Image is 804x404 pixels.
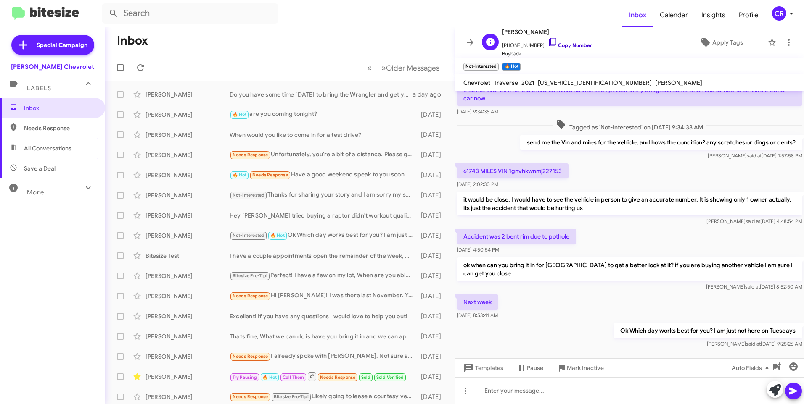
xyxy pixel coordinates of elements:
a: Copy Number [548,42,592,48]
span: [PERSON_NAME] [DATE] 8:52:50 AM [706,283,802,290]
button: Apply Tags [678,35,764,50]
div: [DATE] [417,352,448,361]
p: Next week [457,294,498,310]
span: Call Them [283,375,304,380]
div: [PERSON_NAME] [145,312,230,320]
div: [PERSON_NAME] [145,191,230,199]
div: Have a good weekend speak to you soon [230,170,417,180]
span: Needs Response [252,172,288,178]
nav: Page navigation example [362,59,444,76]
span: Inbox [24,104,95,112]
div: [DATE] [417,312,448,320]
button: Next [376,59,444,76]
span: [PHONE_NUMBER] [502,37,592,50]
div: Hi [PERSON_NAME]! I was there last November. Your staff didnt want to deal with me and get me the... [230,291,417,301]
button: Mark Inactive [550,360,611,375]
div: [PERSON_NAME] [145,373,230,381]
span: Needs Response [233,354,268,359]
div: Sorry to bother you, but the volume button in this truck is not working. What should I do? [230,371,417,382]
div: [PERSON_NAME] [145,151,230,159]
button: Pause [510,360,550,375]
div: [PERSON_NAME] [145,110,230,119]
div: [DATE] [417,151,448,159]
div: CR [772,6,786,21]
div: [DATE] [417,110,448,119]
h1: Inbox [117,34,148,47]
button: Templates [455,360,510,375]
div: [PERSON_NAME] [145,332,230,341]
p: it would be close, I would have to see the vehicle in person to give an accurate number, It is sh... [457,192,802,215]
span: said at [746,341,761,347]
div: [PERSON_NAME] [145,292,230,300]
span: Labels [27,84,51,92]
div: Excellent! If you have any questions I would love to help you out! [230,312,417,320]
span: » [381,63,386,73]
a: Profile [732,3,765,27]
span: Bitesize Pro-Tip! [233,273,267,278]
span: Apply Tags [712,35,743,50]
span: Save a Deal [24,164,56,173]
a: Inbox [622,3,653,27]
span: Traverse [494,79,518,87]
button: Auto Fields [725,360,779,375]
div: [DATE] [417,171,448,179]
div: [DATE] [417,393,448,401]
span: said at [745,283,760,290]
span: [PERSON_NAME] [DATE] 9:25:26 AM [707,341,802,347]
p: If its not over 25 k for the traverse i have no interest. I pvt car in my daughtes name when she ... [457,82,802,106]
small: Not-Interested [463,63,499,71]
p: ok when can you bring it in for [GEOGRAPHIC_DATA] to get a better look at it? if you are buying a... [457,257,802,281]
a: Calendar [653,3,695,27]
div: [DATE] [417,292,448,300]
button: Previous [362,59,377,76]
span: Pause [527,360,543,375]
div: [PERSON_NAME] Chevrolet [11,63,94,71]
span: Try Pausing [233,375,257,380]
div: Likely going to lease a courtesy vehicle equinox EV [230,392,417,401]
span: [PERSON_NAME] [DATE] 1:57:58 PM [708,152,802,159]
span: Tagged as 'Not-Interested' on [DATE] 9:34:38 AM [553,119,706,131]
span: « [367,63,372,73]
span: Buyback [502,50,592,58]
div: [PERSON_NAME] [145,272,230,280]
span: Needs Response [233,293,268,299]
span: Sold Verified [376,375,404,380]
span: Templates [462,360,503,375]
span: 🔥 Hot [262,375,277,380]
span: [DATE] 8:53:41 AM [457,312,498,318]
div: [DATE] [417,191,448,199]
span: Bitesize Pro-Tip! [274,394,309,399]
span: Not-Interested [233,233,265,238]
div: [PERSON_NAME] [145,90,230,99]
div: Thanks for sharing your story and I am sorry my service department let you down . I respect your ... [230,190,417,200]
span: said at [746,218,760,224]
span: said at [747,152,762,159]
span: Not-Interested [233,192,265,198]
div: Do you have some time [DATE] to bring the Wrangler and get you a quick appraisal? [230,90,413,99]
span: Insights [695,3,732,27]
span: 2021 [521,79,534,87]
div: [PERSON_NAME] [145,352,230,361]
div: Thats fine, What we can do is have you bring it in and we can appraise it for you. While you are ... [230,332,417,341]
div: Bitesize Test [145,252,230,260]
div: [DATE] [417,231,448,240]
div: [DATE] [417,373,448,381]
span: Mark Inactive [567,360,604,375]
span: Needs Response [24,124,95,132]
span: All Conversations [24,144,71,152]
div: [DATE] [417,332,448,341]
div: [PERSON_NAME] [145,393,230,401]
input: Search [102,3,278,24]
span: 🔥 Hot [233,172,247,178]
span: Special Campaign [37,41,87,49]
div: I have a couple appointments open the remainder of the week, Which day works for you? [230,252,417,260]
span: [DATE] 9:34:36 AM [457,108,498,115]
span: [PERSON_NAME] [502,27,592,37]
span: [DATE] 4:50:54 PM [457,247,499,253]
span: Older Messages [386,63,439,73]
div: [DATE] [417,272,448,280]
div: Perfect! I have a few on my lot, When are you able to come and test drive some. I would just need... [230,271,417,281]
